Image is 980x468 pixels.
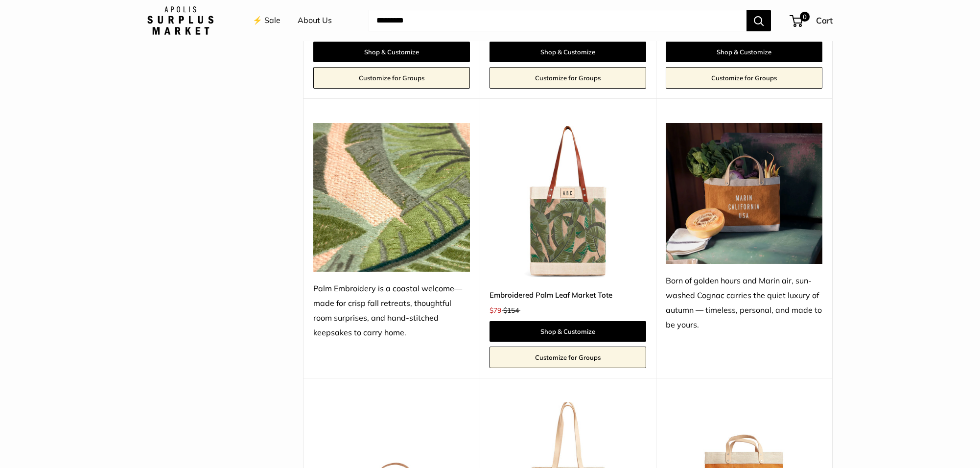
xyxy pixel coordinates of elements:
[816,15,833,25] span: Cart
[490,321,646,342] a: Shop & Customize
[253,13,280,28] a: ⚡️ Sale
[490,42,646,62] a: Shop & Customize
[490,289,646,301] a: Embroidered Palm Leaf Market Tote
[666,42,822,62] a: Shop & Customize
[490,347,646,368] a: Customize for Groups
[490,123,646,280] a: Embroidered Palm Leaf Market Totedescription_A multi-layered motif with eight varying thread colors.
[490,123,646,280] img: Embroidered Palm Leaf Market Tote
[490,67,646,89] a: Customize for Groups
[666,67,822,89] a: Customize for Groups
[313,281,470,340] div: Palm Embroidery is a coastal welcome—made for crisp fall retreats, thoughtful room surprises, and...
[800,12,810,22] span: 0
[369,10,747,31] input: Search...
[313,42,470,62] a: Shop & Customize
[666,274,822,332] div: Born of golden hours and Marin air, sun-washed Cognac carries the quiet luxury of autumn — timele...
[298,13,332,28] a: About Us
[791,13,833,28] a: 0 Cart
[666,123,822,264] img: Born of golden hours and Marin air, sun-washed Cognac carries the quiet luxury of autumn — timele...
[313,123,470,272] img: Palm Embroidery is a coastal welcome—made for crisp fall retreats, thoughtful room surprises, and...
[147,6,213,35] img: Apolis: Surplus Market
[313,67,470,89] a: Customize for Groups
[503,306,519,315] span: $154
[747,10,771,31] button: Search
[490,306,501,315] span: $79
